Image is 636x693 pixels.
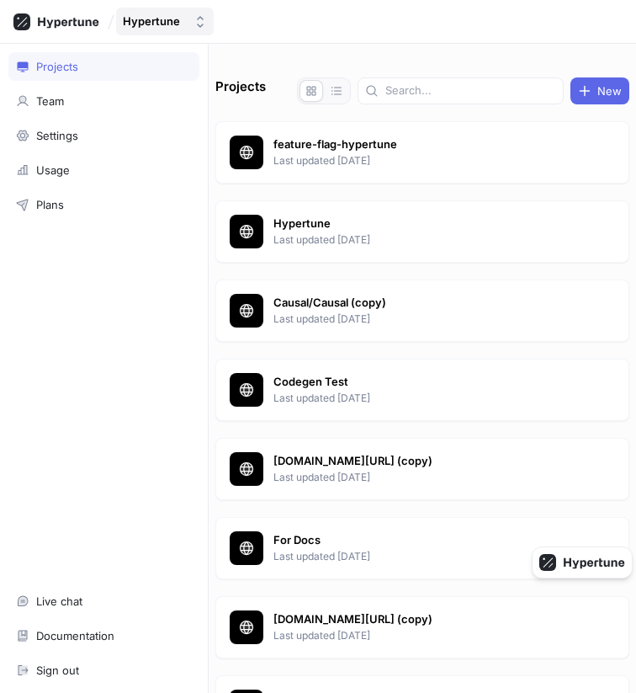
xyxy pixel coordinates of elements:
button: Hypertune [116,8,214,35]
div: Usage [36,163,70,177]
div: Plans [36,198,64,211]
a: Settings [8,121,199,150]
p: Last updated [DATE] [273,153,580,168]
p: Last updated [DATE] [273,312,580,327]
p: For Docs [273,532,580,549]
p: Causal/Causal (copy) [273,295,580,312]
div: Settings [36,129,78,142]
p: Projects [215,77,266,104]
button: New [570,77,629,104]
p: feature-flag-hypertune [273,136,580,153]
a: Projects [8,52,199,81]
p: Last updated [DATE] [273,391,580,406]
div: Sign out [36,664,79,677]
span: New [597,86,622,96]
a: Documentation [8,621,199,650]
div: Documentation [36,629,114,642]
p: Last updated [DATE] [273,549,580,564]
input: Search... [385,83,556,99]
div: Projects [36,60,78,73]
p: Last updated [DATE] [273,628,580,643]
p: [DOMAIN_NAME][URL] (copy) [273,611,580,628]
a: Plans [8,190,199,219]
div: Team [36,94,64,108]
div: Hypertune [123,14,180,29]
p: Codegen Test [273,374,580,391]
p: [DOMAIN_NAME][URL] (copy) [273,453,580,470]
p: Hypertune [273,216,580,232]
p: Last updated [DATE] [273,232,580,248]
div: Live chat [36,594,82,608]
p: Last updated [DATE] [273,470,580,485]
a: Team [8,87,199,115]
a: Usage [8,156,199,184]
